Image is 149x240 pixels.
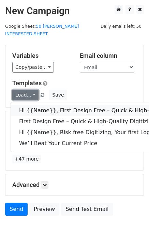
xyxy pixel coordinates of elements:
a: Send Test Email [61,203,113,216]
a: Copy/paste... [12,62,54,73]
h5: Email column [80,52,137,60]
a: Preview [29,203,59,216]
a: Load... [12,90,39,100]
a: Send [5,203,28,216]
a: Daily emails left: 50 [98,24,144,29]
a: Templates [12,79,42,87]
h2: New Campaign [5,5,144,17]
a: +47 more [12,155,41,163]
h5: Variables [12,52,70,60]
a: 50 [PERSON_NAME] INTERESTED SHEET [5,24,79,37]
span: Daily emails left: 50 [98,23,144,30]
small: Google Sheet: [5,24,79,37]
button: Save [49,90,67,100]
iframe: Chat Widget [115,207,149,240]
h5: Advanced [12,181,137,189]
